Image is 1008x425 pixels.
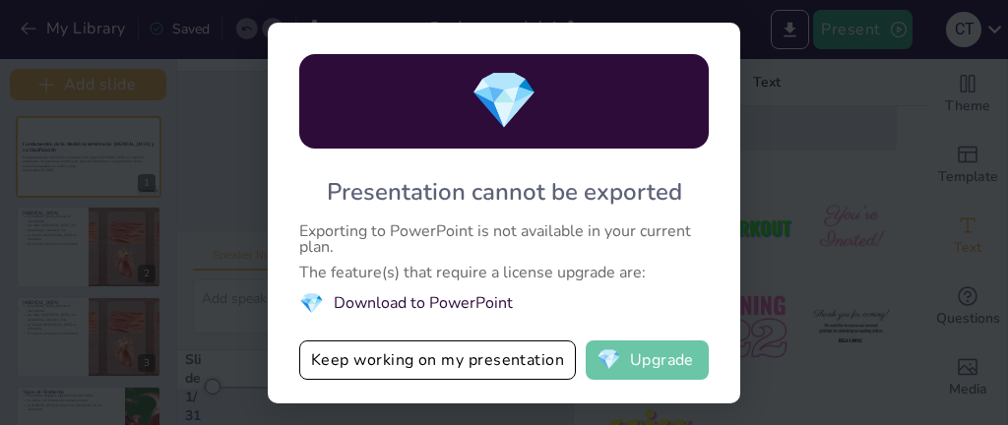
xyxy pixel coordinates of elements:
[299,223,709,255] div: Exporting to PowerPoint is not available in your current plan.
[327,176,682,208] div: Presentation cannot be exported
[470,63,538,139] span: diamond
[586,340,709,380] button: diamondUpgrade
[597,350,621,370] span: diamond
[299,290,709,317] li: Download to PowerPoint
[299,290,324,317] span: diamond
[299,265,709,280] div: The feature(s) that require a license upgrade are:
[299,340,576,380] button: Keep working on my presentation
